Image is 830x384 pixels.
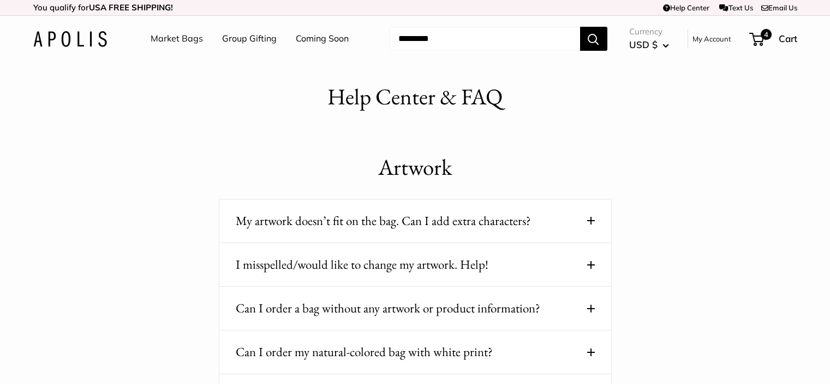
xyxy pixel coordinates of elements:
[663,3,709,12] a: Help Center
[33,31,107,47] img: Apolis
[580,27,607,51] button: Search
[760,29,771,40] span: 4
[222,31,277,47] a: Group Gifting
[779,33,797,44] span: Cart
[629,36,669,54] button: USD $
[719,3,753,12] a: Text Us
[151,31,203,47] a: Market Bags
[219,151,612,184] h1: Artwork
[629,24,669,39] span: Currency
[236,254,595,275] button: I misspelled/would like to change my artwork. Help!
[692,32,731,45] a: My Account
[761,3,797,12] a: Email Us
[390,27,580,51] input: Search...
[236,341,595,363] button: Can I order my natural-colored bag with white print?
[236,298,595,319] button: Can I order a bag without any artwork or product information?
[89,2,173,13] strong: USA FREE SHIPPING!
[327,81,503,113] h1: Help Center & FAQ
[296,31,349,47] a: Coming Soon
[236,210,595,232] button: My artwork doesn’t fit on the bag. Can I add extra characters?
[750,30,797,48] a: 4 Cart
[629,39,658,50] span: USD $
